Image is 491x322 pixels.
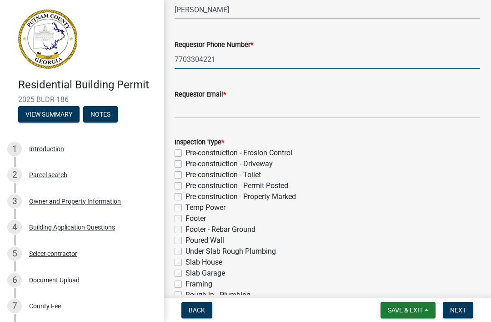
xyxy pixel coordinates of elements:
div: 5 [7,246,22,261]
label: Slab House [185,257,222,268]
label: Under Slab Rough Plumbing [185,246,276,257]
button: Back [181,302,212,318]
label: Pre-construction - Permit Posted [185,180,288,191]
button: View Summary [18,106,80,123]
div: 7 [7,299,22,313]
label: Poured Wall [185,235,224,246]
div: 1 [7,142,22,156]
div: Owner and Property Information [29,198,121,204]
span: Next [450,307,466,314]
div: 2 [7,168,22,182]
div: Introduction [29,146,64,152]
label: Slab Garage [185,268,225,279]
span: Back [189,307,205,314]
label: Rough-in - Plumbing [185,290,251,301]
button: Save & Exit [381,302,436,318]
label: Requestor Phone Number [175,42,253,48]
img: Putnam County, Georgia [18,10,77,69]
label: Requestor Email [175,92,226,98]
h4: Residential Building Permit [18,78,156,92]
button: Notes [83,106,118,123]
span: 2025-BLDR-186 [18,95,145,104]
span: Save & Exit [388,307,423,314]
label: Pre-construction - Toilet [185,169,261,180]
div: Document Upload [29,277,80,283]
label: Pre-construction - Erosion Control [185,148,292,158]
label: Framing [185,279,212,290]
div: County Fee [29,303,61,309]
label: Footer [185,213,206,224]
div: Select contractor [29,250,77,257]
button: Next [443,302,473,318]
label: Pre-construction - Driveway [185,158,273,169]
label: Inspection Type [175,139,224,146]
div: Building Application Questions [29,224,115,230]
wm-modal-confirm: Summary [18,111,80,118]
div: 6 [7,273,22,287]
label: Footer - Rebar Ground [185,224,256,235]
label: Temp Power [185,202,225,213]
div: 3 [7,194,22,209]
label: Pre-construction - Property Marked [185,191,296,202]
div: 4 [7,220,22,235]
div: Parcel search [29,172,67,178]
wm-modal-confirm: Notes [83,111,118,118]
